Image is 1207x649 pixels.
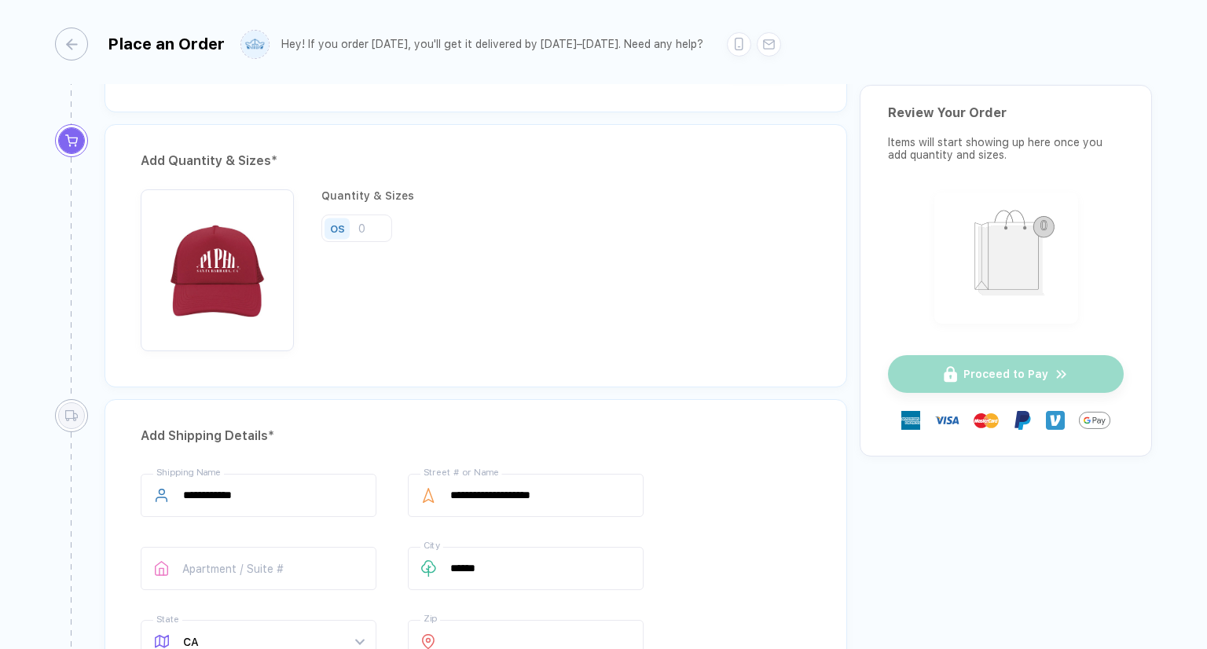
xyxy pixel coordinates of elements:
div: Items will start showing up here once you add quantity and sizes. [888,136,1124,161]
img: shopping_bag.png [941,200,1071,313]
img: master-card [974,408,999,433]
div: Add Shipping Details [141,423,811,449]
div: Review Your Order [888,105,1124,120]
div: OS [330,222,345,234]
img: Venmo [1046,411,1065,430]
img: express [901,411,920,430]
div: Add Quantity & Sizes [141,148,811,174]
img: user profile [241,31,269,58]
img: visa [934,408,959,433]
div: Quantity & Sizes [321,189,414,202]
div: Place an Order [108,35,225,53]
div: Hey! If you order [DATE], you'll get it delivered by [DATE]–[DATE]. Need any help? [281,38,703,51]
img: GPay [1079,405,1110,436]
img: bb0a481d-2ad2-4a0c-aaf3-74cc674ef47b_nt_front_1758440492695.jpg [149,197,286,335]
img: Paypal [1013,411,1032,430]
